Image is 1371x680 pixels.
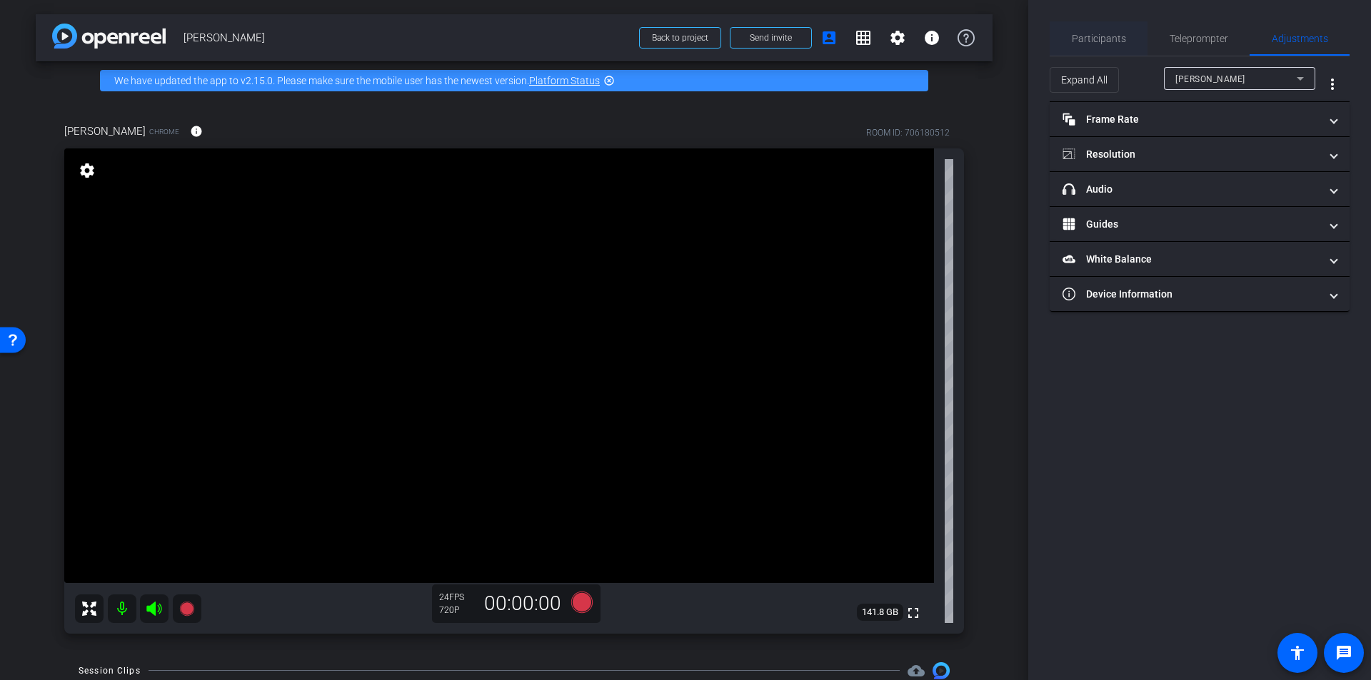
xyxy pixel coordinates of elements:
[1063,217,1320,232] mat-panel-title: Guides
[529,75,600,86] a: Platform Status
[1289,644,1306,661] mat-icon: accessibility
[100,70,928,91] div: We have updated the app to v2.15.0. Please make sure the mobile user has the newest version.
[730,27,812,49] button: Send invite
[64,123,146,139] span: [PERSON_NAME]
[1050,67,1119,93] button: Expand All
[1324,76,1341,93] mat-icon: more_vert
[1050,207,1350,241] mat-expansion-panel-header: Guides
[1050,137,1350,171] mat-expansion-panel-header: Resolution
[1050,172,1350,206] mat-expansion-panel-header: Audio
[1063,287,1320,302] mat-panel-title: Device Information
[908,662,925,679] span: Destinations for your clips
[1335,644,1352,661] mat-icon: message
[1050,242,1350,276] mat-expansion-panel-header: White Balance
[1072,34,1126,44] span: Participants
[750,32,792,44] span: Send invite
[79,664,141,678] div: Session Clips
[1175,74,1245,84] span: [PERSON_NAME]
[77,162,97,179] mat-icon: settings
[857,604,903,621] span: 141.8 GB
[1063,147,1320,162] mat-panel-title: Resolution
[190,125,203,138] mat-icon: info
[1315,67,1350,101] button: More Options for Adjustments Panel
[449,592,464,602] span: FPS
[1050,277,1350,311] mat-expansion-panel-header: Device Information
[866,126,950,139] div: ROOM ID: 706180512
[439,592,475,603] div: 24
[933,662,950,679] img: Session clips
[855,29,872,46] mat-icon: grid_on
[905,604,922,621] mat-icon: fullscreen
[1170,34,1228,44] span: Teleprompter
[908,662,925,679] mat-icon: cloud_upload
[820,29,838,46] mat-icon: account_box
[889,29,906,46] mat-icon: settings
[1050,102,1350,136] mat-expansion-panel-header: Frame Rate
[1063,112,1320,127] mat-panel-title: Frame Rate
[652,33,708,43] span: Back to project
[639,27,721,49] button: Back to project
[52,24,166,49] img: app-logo
[923,29,940,46] mat-icon: info
[1063,182,1320,197] mat-panel-title: Audio
[149,126,179,137] span: Chrome
[1272,34,1328,44] span: Adjustments
[184,24,631,52] span: [PERSON_NAME]
[1061,66,1108,93] span: Expand All
[439,604,475,616] div: 720P
[475,592,571,616] div: 00:00:00
[603,75,615,86] mat-icon: highlight_off
[1063,252,1320,267] mat-panel-title: White Balance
